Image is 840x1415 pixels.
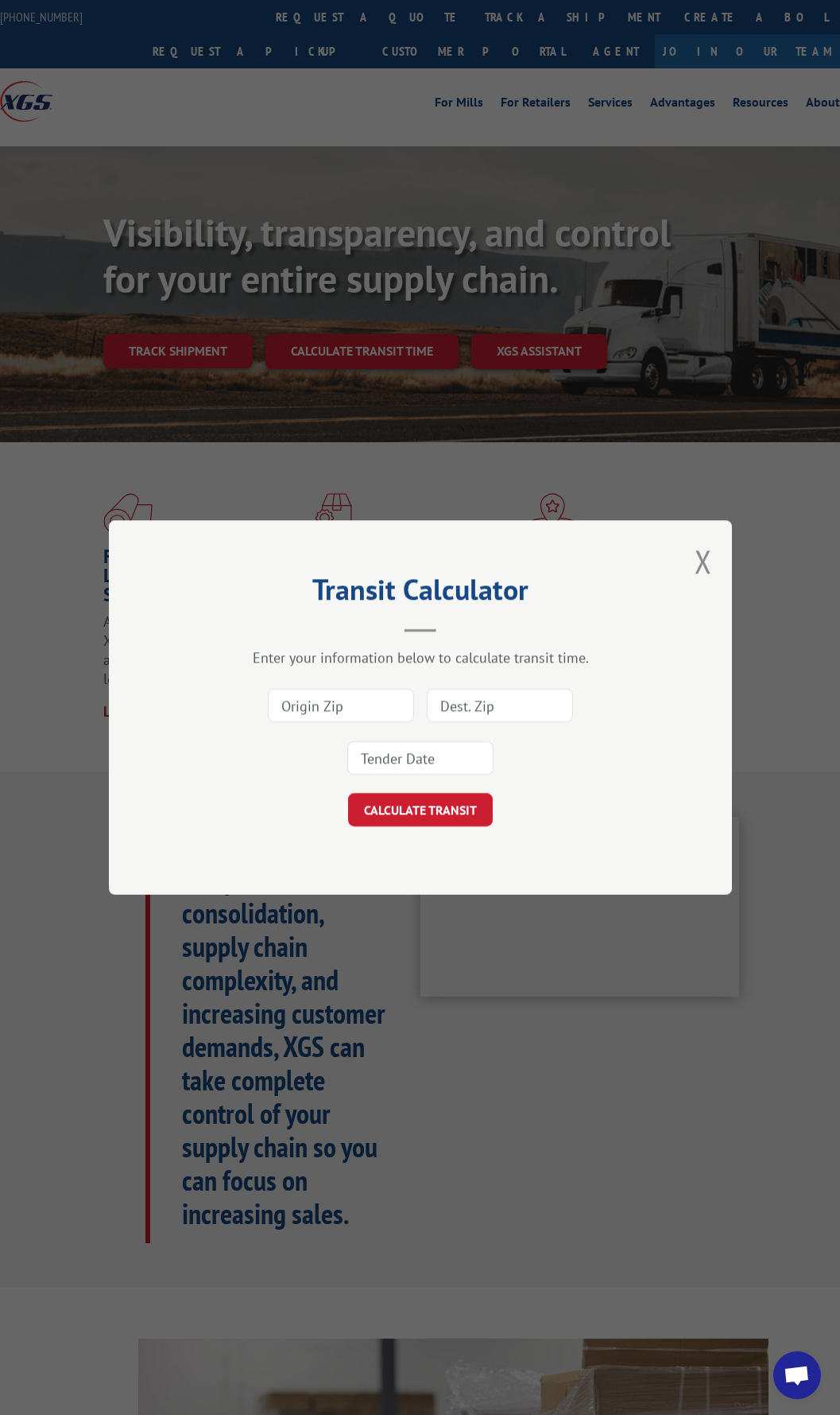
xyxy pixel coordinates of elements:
button: CALCULATE TRANSIT [348,793,493,826]
div: Enter your information below to calculate transit time. [188,648,652,667]
input: Origin Zip [268,689,414,722]
h2: Transit Calculator [188,578,652,608]
input: Dest. Zip [427,689,573,722]
input: Tender Date [347,741,494,775]
div: Open chat [773,1351,821,1399]
button: Close modal [695,540,712,582]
